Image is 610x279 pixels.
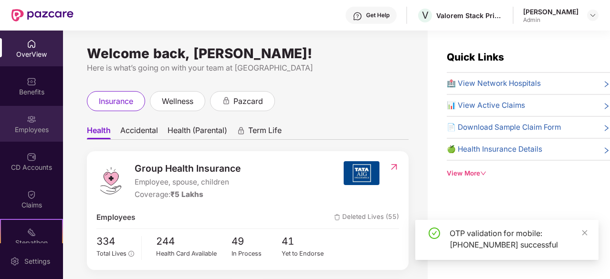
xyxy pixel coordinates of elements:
div: Admin [523,16,578,24]
img: svg+xml;base64,PHN2ZyBpZD0iSG9tZSIgeG1sbnM9Imh0dHA6Ly93d3cudzMub3JnLzIwMDAvc3ZnIiB3aWR0aD0iMjAiIG... [27,39,36,49]
span: Quick Links [447,51,504,63]
img: New Pazcare Logo [11,9,74,21]
span: 244 [156,234,231,249]
img: svg+xml;base64,PHN2ZyBpZD0iRW1wbG95ZWVzIiB4bWxucz0iaHR0cDovL3d3dy53My5vcmcvMjAwMC9zdmciIHdpZHRoPS... [27,114,36,124]
span: right [603,80,610,89]
div: In Process [231,249,282,258]
img: deleteIcon [334,214,340,220]
div: Welcome back, [PERSON_NAME]! [87,50,409,57]
img: svg+xml;base64,PHN2ZyBpZD0iSGVscC0zMngzMiIgeG1sbnM9Imh0dHA6Ly93d3cudzMub3JnLzIwMDAvc3ZnIiB3aWR0aD... [353,11,362,21]
span: V [422,10,429,21]
img: logo [96,166,125,195]
span: 🍏 Health Insurance Details [447,144,542,155]
div: Get Help [366,11,389,19]
span: Term Life [248,125,282,139]
span: Accidental [120,125,158,139]
div: animation [222,96,231,105]
span: right [603,124,610,133]
span: 41 [282,234,332,249]
span: Group Health Insurance [135,161,241,176]
div: OTP validation for mobile: [PHONE_NUMBER] successful [450,227,587,250]
span: right [603,145,610,155]
span: 🏥 View Network Hospitals [447,78,541,89]
div: Yet to Endorse [282,249,332,258]
span: ₹5 Lakhs [170,190,203,199]
span: Total Lives [96,250,126,257]
span: insurance [99,95,133,107]
span: Health (Parental) [168,125,227,139]
span: Employees [96,212,135,223]
img: svg+xml;base64,PHN2ZyBpZD0iU2V0dGluZy0yMHgyMCIgeG1sbnM9Imh0dHA6Ly93d3cudzMub3JnLzIwMDAvc3ZnIiB3aW... [10,257,20,266]
img: RedirectIcon [389,162,399,172]
div: animation [237,126,245,135]
span: 334 [96,234,134,249]
div: [PERSON_NAME] [523,7,578,16]
span: 49 [231,234,282,249]
span: check-circle [429,227,440,239]
div: Settings [21,257,53,266]
span: 📄 Download Sample Claim Form [447,122,561,133]
span: Deleted Lives (55) [334,212,399,223]
div: Coverage: [135,189,241,200]
img: svg+xml;base64,PHN2ZyBpZD0iQ2xhaW0iIHhtbG5zPSJodHRwOi8vd3d3LnczLm9yZy8yMDAwL3N2ZyIgd2lkdGg9IjIwIi... [27,190,36,199]
img: svg+xml;base64,PHN2ZyBpZD0iRHJvcGRvd24tMzJ4MzIiIHhtbG5zPSJodHRwOi8vd3d3LnczLm9yZy8yMDAwL3N2ZyIgd2... [589,11,597,19]
span: close [581,229,588,236]
span: info-circle [128,251,134,256]
span: 📊 View Active Claims [447,100,525,111]
img: svg+xml;base64,PHN2ZyBpZD0iQmVuZWZpdHMiIHhtbG5zPSJodHRwOi8vd3d3LnczLm9yZy8yMDAwL3N2ZyIgd2lkdGg9Ij... [27,77,36,86]
img: svg+xml;base64,PHN2ZyB4bWxucz0iaHR0cDovL3d3dy53My5vcmcvMjAwMC9zdmciIHdpZHRoPSIyMSIgaGVpZ2h0PSIyMC... [27,227,36,237]
span: down [480,170,486,176]
div: Stepathon [1,238,62,248]
div: View More [447,168,610,178]
img: insurerIcon [344,161,379,185]
span: wellness [162,95,193,107]
img: svg+xml;base64,PHN2ZyBpZD0iQ0RfQWNjb3VudHMiIGRhdGEtbmFtZT0iQ0QgQWNjb3VudHMiIHhtbG5zPSJodHRwOi8vd3... [27,152,36,162]
span: right [603,102,610,111]
span: Employee, spouse, children [135,176,241,188]
span: Health [87,125,111,139]
div: Health Card Available [156,249,231,258]
div: Valorem Stack Private Limited [436,11,503,20]
div: Here is what’s going on with your team at [GEOGRAPHIC_DATA] [87,62,409,74]
span: pazcard [233,95,263,107]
